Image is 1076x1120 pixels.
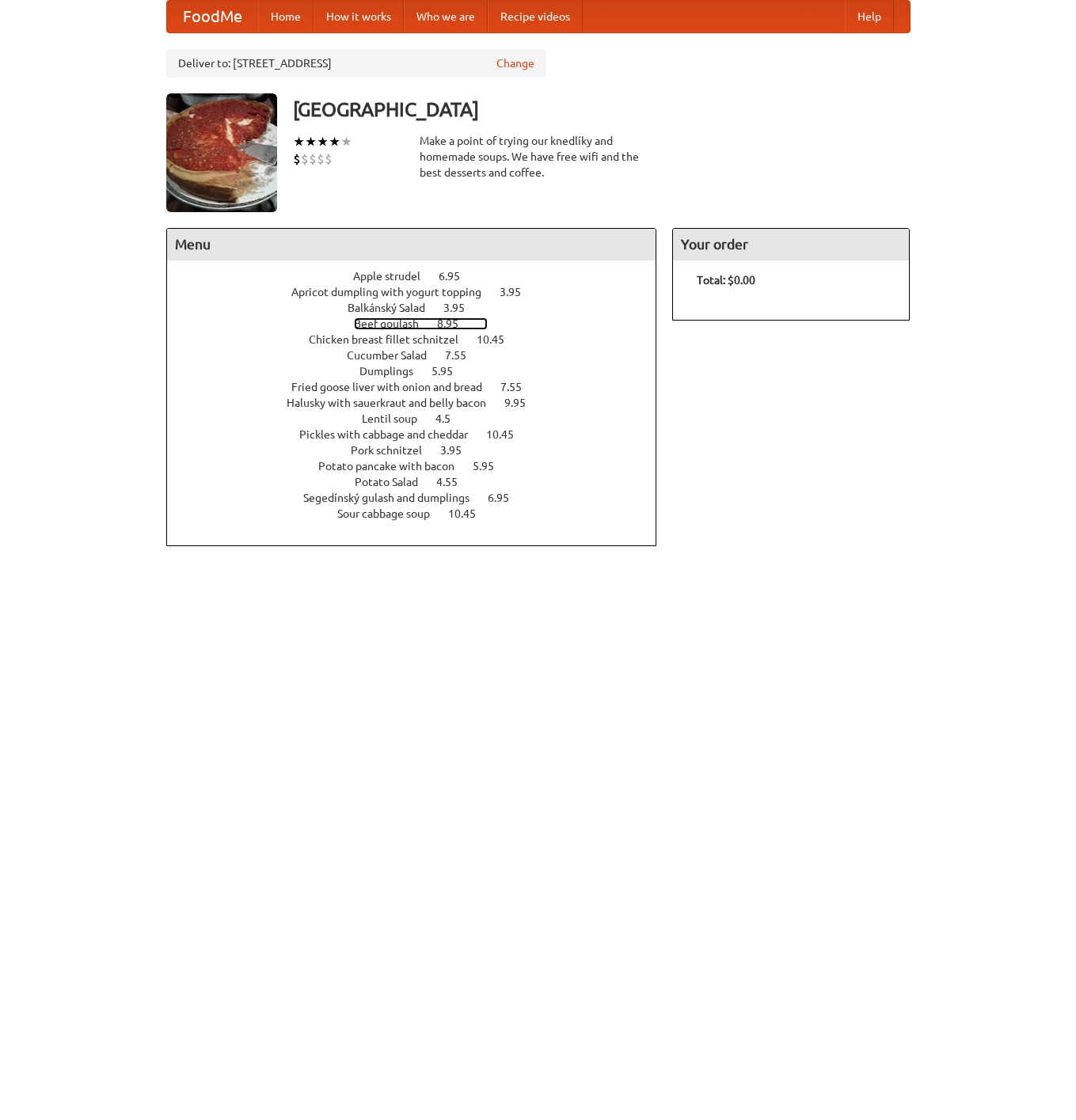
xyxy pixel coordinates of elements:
div: Deliver to: [STREET_ADDRESS] [166,49,546,78]
span: Halusky with sauerkraut and belly bacon [287,397,502,409]
li: $ [317,150,325,168]
span: Chicken breast fillet schnitzel [309,333,474,346]
a: Beef goulash 8.95 [354,317,488,330]
span: Lentil soup [362,412,433,425]
a: FoodMe [167,1,258,32]
li: ★ [340,133,352,150]
span: 10.45 [448,507,492,520]
li: ★ [317,133,329,150]
a: Potato pancake with bacon 5.95 [318,460,523,473]
a: Help [845,1,894,32]
li: $ [309,150,317,168]
span: 6.95 [439,270,476,283]
span: Fried goose liver with onion and bread [291,381,498,393]
span: Pickles with cabbage and cheddar [299,428,484,441]
a: Apple strudel 6.95 [353,270,489,283]
h4: Menu [167,229,656,260]
b: Total: $0.00 [697,274,755,287]
span: 10.45 [477,333,520,346]
li: ★ [293,133,305,150]
span: 3.95 [443,302,481,314]
a: Fried goose liver with onion and bread 7.55 [291,381,551,393]
span: 9.95 [504,397,542,409]
a: Recipe videos [488,1,583,32]
li: $ [293,150,301,168]
div: Make a point of trying our knedlíky and homemade soups. We have free wifi and the best desserts a... [420,133,657,180]
span: Pork schnitzel [351,444,438,457]
span: 8.95 [437,317,474,330]
li: $ [325,150,333,168]
a: Who we are [404,1,488,32]
span: 5.95 [473,460,510,473]
span: Beef goulash [354,317,435,330]
span: 4.55 [436,476,473,488]
a: Apricot dumpling with yogurt topping 3.95 [291,286,550,298]
li: ★ [305,133,317,150]
span: Dumplings [359,365,429,378]
a: Pork schnitzel 3.95 [351,444,491,457]
a: Pickles with cabbage and cheddar 10.45 [299,428,543,441]
span: 7.55 [500,381,538,393]
li: ★ [329,133,340,150]
span: 3.95 [500,286,537,298]
span: 7.55 [445,349,482,362]
h4: Your order [673,229,909,260]
a: Chicken breast fillet schnitzel 10.45 [309,333,534,346]
span: Potato pancake with bacon [318,460,470,473]
span: 5.95 [432,365,469,378]
span: Balkánský Salad [348,302,441,314]
img: angular.jpg [166,93,277,212]
span: Apple strudel [353,270,436,283]
a: Potato Salad 4.55 [355,476,487,488]
a: Dumplings 5.95 [359,365,482,378]
span: 3.95 [440,444,477,457]
span: 6.95 [488,492,525,504]
span: Cucumber Salad [347,349,443,362]
span: 10.45 [486,428,530,441]
span: Segedínský gulash and dumplings [303,492,485,504]
a: Balkánský Salad 3.95 [348,302,494,314]
span: Potato Salad [355,476,434,488]
a: Change [496,55,534,71]
a: Segedínský gulash and dumplings 6.95 [303,492,538,504]
a: How it works [314,1,404,32]
span: 4.5 [435,412,466,425]
h3: [GEOGRAPHIC_DATA] [293,93,911,125]
span: Apricot dumpling with yogurt topping [291,286,497,298]
a: Lentil soup 4.5 [362,412,480,425]
span: Sour cabbage soup [337,507,446,520]
a: Sour cabbage soup 10.45 [337,507,505,520]
a: Halusky with sauerkraut and belly bacon 9.95 [287,397,555,409]
li: $ [301,150,309,168]
a: Home [258,1,314,32]
a: Cucumber Salad 7.55 [347,349,496,362]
